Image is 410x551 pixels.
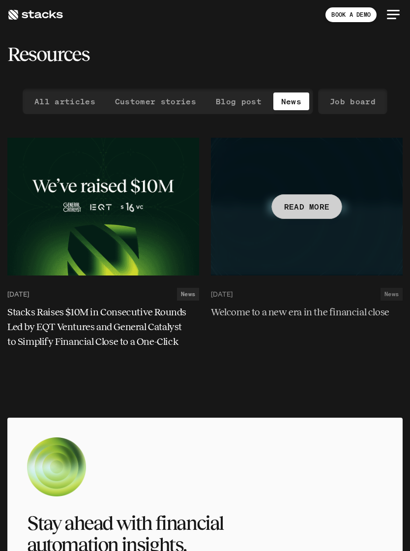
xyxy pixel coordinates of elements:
h5: Welcome to a new era in the financial close [211,305,391,319]
h2: News [384,291,399,298]
a: [DATE]News [7,288,199,301]
p: Job board [330,94,376,109]
h2: Resources [7,43,89,65]
a: BOOK A DEMO [325,7,377,22]
a: [DATE]News [211,288,403,301]
p: READ MORE [284,200,330,214]
p: [DATE] [7,290,29,299]
a: Blog post [208,92,269,110]
a: Job board [322,92,383,110]
h2: News [181,291,195,298]
a: Privacy Policy [147,44,190,52]
p: News [281,94,301,109]
p: All articles [34,94,95,109]
a: READ MORE [211,138,403,275]
a: News [273,92,309,110]
a: Customer stories [107,92,204,110]
p: BOOK A DEMO [331,11,371,18]
p: Blog post [216,94,262,109]
p: Customer stories [115,94,196,109]
a: Welcome to a new era in the financial close [211,305,403,319]
a: All articles [27,92,103,110]
h5: Stacks Raises $10M in Consecutive Rounds Led by EQT Ventures and General Catalyst to Simplify Fin... [7,305,187,349]
p: [DATE] [211,290,233,299]
a: Stacks Raises $10M in Consecutive Rounds Led by EQT Ventures and General Catalyst to Simplify Fin... [7,305,199,349]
